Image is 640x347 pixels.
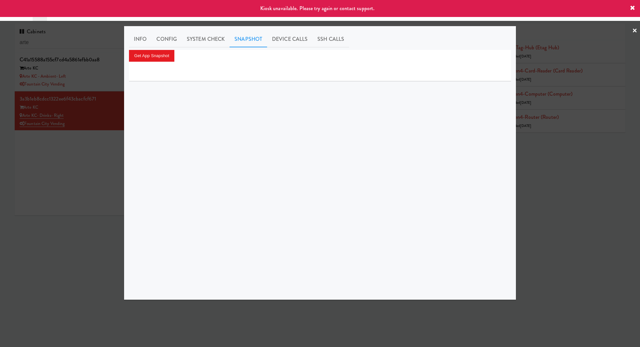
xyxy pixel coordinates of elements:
[182,31,230,47] a: System Check
[152,31,182,47] a: Config
[267,31,312,47] a: Device Calls
[632,21,637,41] a: ×
[260,5,375,12] span: Kiosk unavailable. Please try again or contact support.
[230,31,267,47] a: Snapshot
[129,31,152,47] a: Info
[312,31,349,47] a: SSH Calls
[129,50,174,62] button: Get App Snapshot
